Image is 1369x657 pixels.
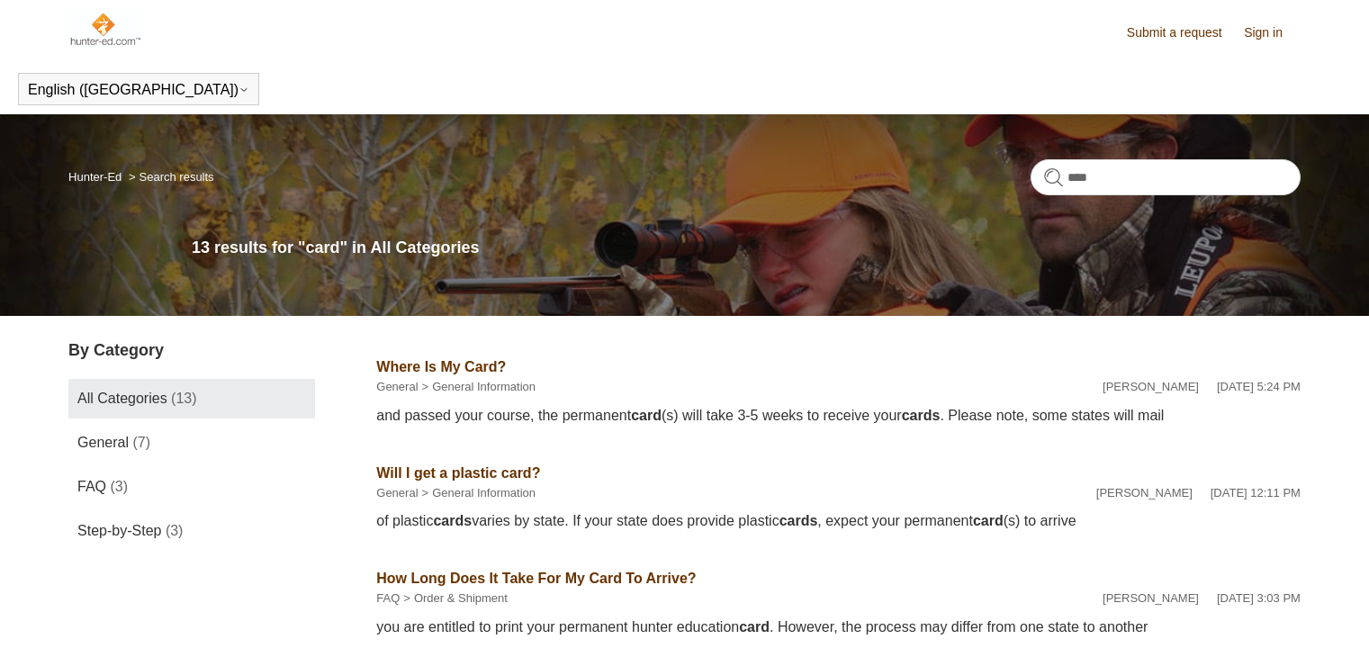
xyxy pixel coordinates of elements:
div: and passed your course, the permanent (s) will take 3-5 weeks to receive your . Please note, some... [376,405,1301,427]
a: Where Is My Card? [376,359,506,374]
h1: 13 results for "card" in All Categories [192,236,1301,260]
a: General [376,380,418,393]
time: 05/10/2024, 15:03 [1217,591,1301,605]
a: Step-by-Step (3) [68,511,315,551]
a: FAQ (3) [68,467,315,507]
span: FAQ [77,479,106,494]
li: General [376,484,418,502]
em: cards [433,513,472,528]
a: General [376,486,418,499]
em: card [631,408,662,423]
a: Sign in [1244,23,1301,42]
time: 04/08/2025, 12:11 [1211,486,1301,499]
li: [PERSON_NAME] [1103,589,1199,607]
li: General Information [419,378,536,396]
div: of plastic varies by state. If your state does provide plastic , expect your permanent (s) to arrive [376,510,1301,532]
em: cards [902,408,941,423]
a: All Categories (13) [68,379,315,418]
time: 02/12/2024, 17:24 [1217,380,1301,393]
span: Step-by-Step [77,523,161,538]
span: (3) [166,523,184,538]
li: General Information [419,484,536,502]
span: All Categories [77,391,167,406]
li: Order & Shipment [400,589,508,607]
em: card [973,513,1004,528]
div: Chat Support [1253,597,1356,643]
span: (7) [132,435,150,450]
span: General [77,435,129,450]
li: [PERSON_NAME] [1096,484,1193,502]
a: Order & Shipment [414,591,508,605]
a: Will I get a plastic card? [376,465,540,481]
span: (13) [171,391,196,406]
li: Hunter-Ed [68,170,125,184]
a: General Information [432,486,536,499]
span: (3) [111,479,129,494]
li: Search results [125,170,214,184]
h3: By Category [68,338,315,363]
input: Search [1031,159,1301,195]
img: Hunter-Ed Help Center home page [68,11,141,47]
em: card [739,619,770,634]
a: Submit a request [1127,23,1240,42]
a: General (7) [68,423,315,463]
li: [PERSON_NAME] [1103,378,1199,396]
button: English ([GEOGRAPHIC_DATA]) [28,82,249,98]
a: FAQ [376,591,400,605]
div: you are entitled to print your permanent hunter education . However, the process may differ from ... [376,616,1301,638]
li: General [376,378,418,396]
em: cards [779,513,818,528]
a: Hunter-Ed [68,170,122,184]
a: General Information [432,380,536,393]
li: FAQ [376,589,400,607]
a: How Long Does It Take For My Card To Arrive? [376,571,696,586]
